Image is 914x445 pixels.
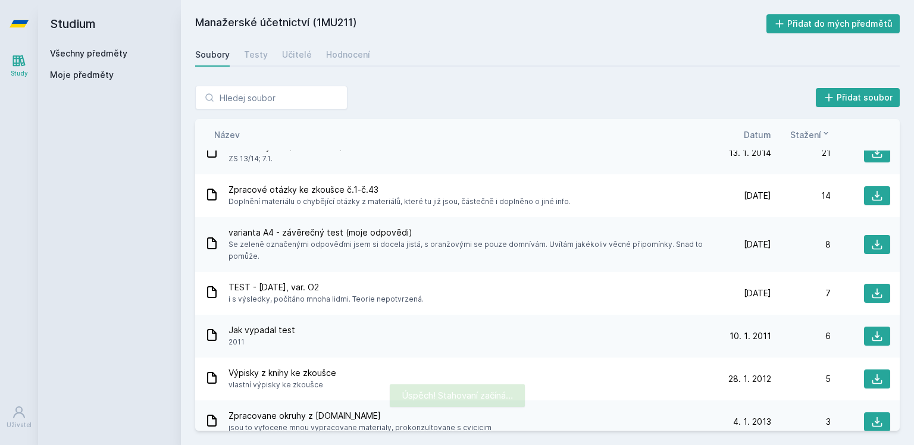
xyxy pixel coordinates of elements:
input: Hledej soubor [195,86,348,109]
span: 28. 1. 2012 [728,373,771,385]
a: Study [2,48,36,84]
a: Učitelé [282,43,312,67]
div: Study [11,69,28,78]
button: Název [214,129,240,141]
span: 4. 1. 2013 [733,416,771,428]
div: Soubory [195,49,230,61]
span: 10. 1. 2011 [730,330,771,342]
h2: Manažerské účetnictví (1MU211) [195,14,766,33]
span: i s výsledky, počítáno mnoha lidmi. Teorie nepotvrzená. [228,293,424,305]
div: 14 [771,190,831,202]
div: Uživatel [7,421,32,430]
div: 8 [771,239,831,250]
a: Testy [244,43,268,67]
span: TEST - [DATE], var. O2 [228,281,424,293]
button: Datum [744,129,771,141]
div: Učitelé [282,49,312,61]
div: Hodnocení [326,49,370,61]
span: jsou to vyfocene mnou vypracovane materialy, prokonzultovane s cvicicim [228,422,492,434]
span: [DATE] [744,190,771,202]
button: Přidat soubor [816,88,900,107]
a: Hodnocení [326,43,370,67]
span: 2011 [228,336,295,348]
span: Zpracovane okruhy z [DOMAIN_NAME] [228,410,492,422]
span: Se zeleně označenými odpověďmi jsem si docela jistá, s oranžovými se pouze domnívám. Uvítám jakék... [228,239,707,262]
button: Stažení [790,129,831,141]
a: Všechny předměty [50,48,127,58]
span: Zpracové otázky ke zkoušce č.1-č.43 [228,184,571,196]
span: 13. 1. 2014 [729,147,771,159]
span: Doplnění materiálu o chybějící otázky z materiálů, které tu již jsou, částečně i doplněno o jiné ... [228,196,571,208]
span: Moje předměty [50,69,114,81]
div: 7 [771,287,831,299]
span: vlastní výpisky ke zkoušce [228,379,336,391]
span: ZS 13/14; 7.1. [228,153,342,165]
span: [DATE] [744,287,771,299]
span: Výpisky z knihy ke zkoušce [228,367,336,379]
div: 6 [771,330,831,342]
span: Stažení [790,129,821,141]
span: [DATE] [744,239,771,250]
div: 3 [771,416,831,428]
span: Jak vypadal test [228,324,295,336]
div: 5 [771,373,831,385]
div: Úspěch! Stahovaní začíná… [390,384,525,407]
button: Přidat do mých předmětů [766,14,900,33]
div: 21 [771,147,831,159]
a: Uživatel [2,399,36,435]
span: varianta A4 - závěrečný test (moje odpovědi) [228,227,707,239]
a: Soubory [195,43,230,67]
div: Testy [244,49,268,61]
